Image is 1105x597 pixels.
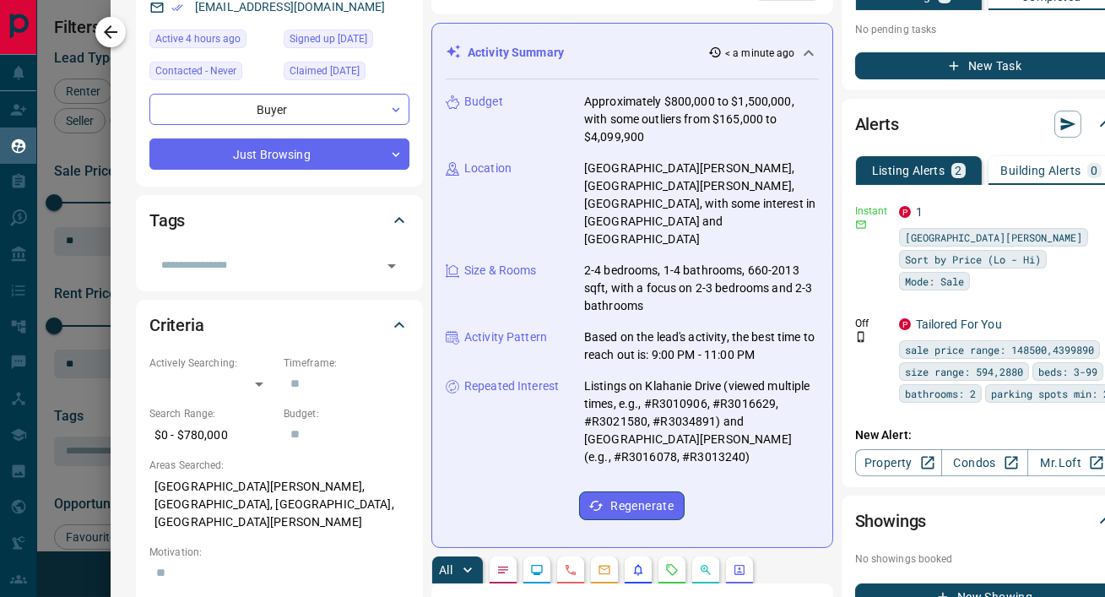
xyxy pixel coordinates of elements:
h2: Tags [149,207,185,234]
p: 0 [1091,165,1097,176]
svg: Notes [496,563,510,577]
span: beds: 3-99 [1038,363,1097,380]
svg: Agent Actions [733,563,746,577]
p: Activity Summary [468,44,564,62]
h2: Alerts [855,111,899,138]
svg: Emails [598,563,611,577]
span: Contacted - Never [155,62,236,79]
svg: Push Notification Only [855,331,867,343]
svg: Opportunities [699,563,712,577]
span: size range: 594,2880 [905,363,1023,380]
span: Claimed [DATE] [290,62,360,79]
div: Criteria [149,305,409,345]
p: Actively Searching: [149,355,275,371]
a: Condos [941,449,1028,476]
svg: Email Verified [171,2,183,14]
p: Areas Searched: [149,458,409,473]
span: sale price range: 148500,4399890 [905,341,1094,358]
a: Property [855,449,942,476]
span: Mode: Sale [905,273,964,290]
p: Motivation: [149,545,409,560]
a: 1 [916,205,923,219]
span: Active 4 hours ago [155,30,241,47]
span: Signed up [DATE] [290,30,367,47]
div: Mon Sep 15 2025 [149,30,275,53]
svg: Requests [665,563,679,577]
p: Search Range: [149,406,275,421]
p: Based on the lead's activity, the best time to reach out is: 9:00 PM - 11:00 PM [584,328,819,364]
p: Timeframe: [284,355,409,371]
svg: Calls [564,563,577,577]
p: All [439,564,452,576]
span: [GEOGRAPHIC_DATA][PERSON_NAME] [905,229,1082,246]
svg: Lead Browsing Activity [530,563,544,577]
p: Repeated Interest [464,377,559,395]
div: Sat Jan 08 2022 [284,30,409,53]
p: Listing Alerts [872,165,945,176]
p: Activity Pattern [464,328,547,346]
div: Tags [149,200,409,241]
p: Instant [855,204,889,219]
p: 2-4 bedrooms, 1-4 bathrooms, 660-2013 sqft, with a focus on 2-3 bedrooms and 2-3 bathrooms [584,262,819,315]
p: $0 - $780,000 [149,421,275,449]
div: Activity Summary< a minute ago [446,37,819,68]
div: property.ca [899,318,911,330]
svg: Listing Alerts [631,563,645,577]
button: Regenerate [579,491,685,520]
a: Tailored For You [916,317,1002,331]
h2: Criteria [149,312,204,339]
p: Off [855,316,889,331]
p: 2 [955,165,961,176]
span: Sort by Price (Lo - Hi) [905,251,1041,268]
p: Approximately $800,000 to $1,500,000, with some outliers from $165,000 to $4,099,900 [584,93,819,146]
p: [GEOGRAPHIC_DATA][PERSON_NAME], [GEOGRAPHIC_DATA], [GEOGRAPHIC_DATA], [GEOGRAPHIC_DATA][PERSON_NAME] [149,473,409,536]
span: bathrooms: 2 [905,385,976,402]
p: < a minute ago [725,46,795,61]
div: Buyer [149,94,409,125]
p: Location [464,160,512,177]
p: Size & Rooms [464,262,537,280]
p: Budget: [284,406,409,421]
div: Thu Feb 03 2022 [284,62,409,85]
p: [GEOGRAPHIC_DATA][PERSON_NAME], [GEOGRAPHIC_DATA][PERSON_NAME], [GEOGRAPHIC_DATA], with some inte... [584,160,819,248]
p: Building Alerts [1000,165,1081,176]
p: Listings on Klahanie Drive (viewed multiple times, e.g., #R3010906, #R3016629, #R3021580, #R30348... [584,377,819,466]
div: property.ca [899,206,911,218]
button: Open [380,254,404,278]
svg: Email [855,219,867,231]
h2: Showings [855,507,927,535]
p: Budget [464,93,503,111]
div: Just Browsing [149,138,409,170]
